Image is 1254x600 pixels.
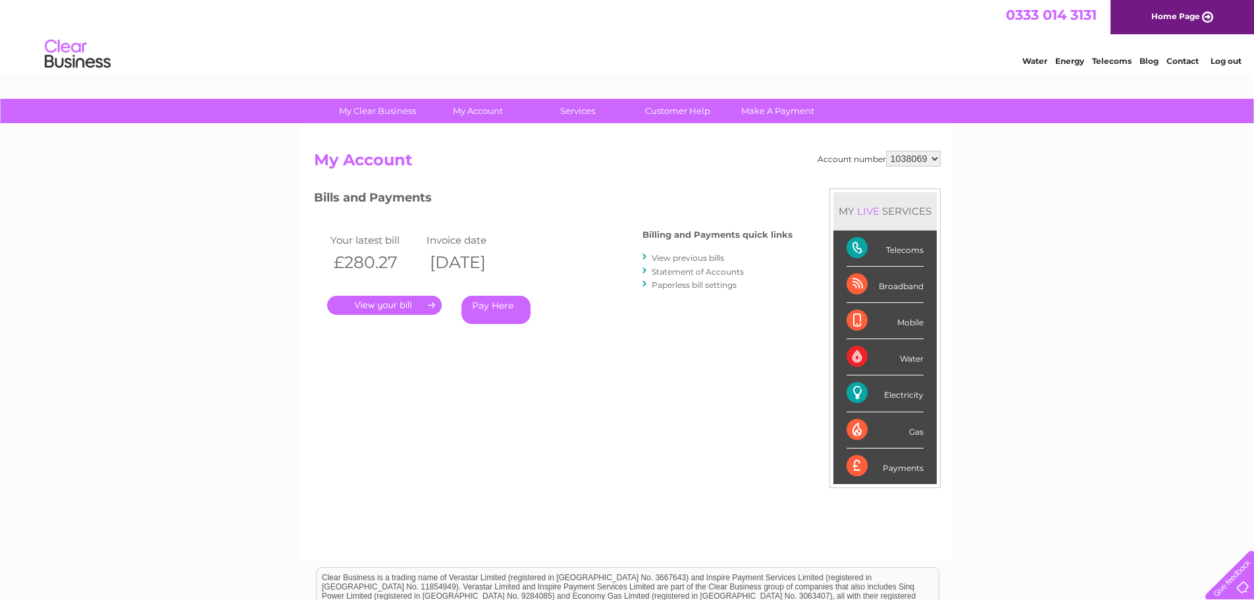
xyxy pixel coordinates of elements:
[1166,56,1199,66] a: Contact
[847,375,924,412] div: Electricity
[847,339,924,375] div: Water
[423,99,532,123] a: My Account
[44,34,111,74] img: logo.png
[847,303,924,339] div: Mobile
[1022,56,1047,66] a: Water
[854,205,882,217] div: LIVE
[423,231,519,249] td: Invoice date
[652,280,737,290] a: Paperless bill settings
[314,188,793,211] h3: Bills and Payments
[461,296,531,324] a: Pay Here
[1211,56,1241,66] a: Log out
[642,230,793,240] h4: Billing and Payments quick links
[314,151,941,176] h2: My Account
[1092,56,1132,66] a: Telecoms
[423,249,519,276] th: [DATE]
[1006,7,1097,23] a: 0333 014 3131
[327,296,442,315] a: .
[652,267,744,277] a: Statement of Accounts
[327,231,423,249] td: Your latest bill
[1055,56,1084,66] a: Energy
[523,99,632,123] a: Services
[623,99,732,123] a: Customer Help
[652,253,724,263] a: View previous bills
[327,249,423,276] th: £280.27
[317,7,939,64] div: Clear Business is a trading name of Verastar Limited (registered in [GEOGRAPHIC_DATA] No. 3667643...
[847,449,924,484] div: Payments
[833,192,937,230] div: MY SERVICES
[847,412,924,449] div: Gas
[1139,56,1159,66] a: Blog
[847,267,924,303] div: Broadband
[723,99,832,123] a: Make A Payment
[847,231,924,267] div: Telecoms
[323,99,432,123] a: My Clear Business
[818,151,941,167] div: Account number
